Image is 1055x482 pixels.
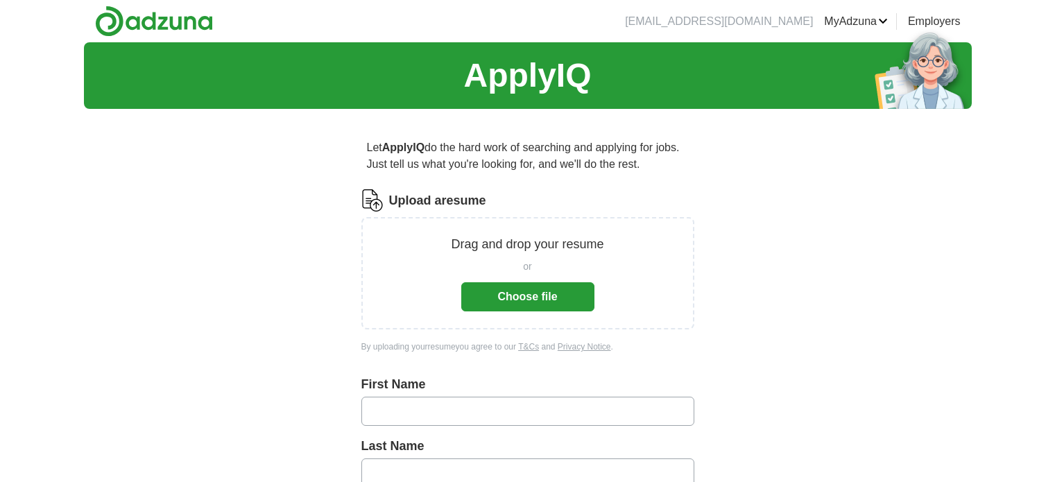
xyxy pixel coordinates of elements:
span: or [523,259,531,274]
img: CV Icon [361,189,384,212]
button: Choose file [461,282,594,311]
a: MyAdzuna [824,13,888,30]
a: Privacy Notice [558,342,611,352]
li: [EMAIL_ADDRESS][DOMAIN_NAME] [625,13,813,30]
label: First Name [361,375,694,394]
a: Employers [908,13,961,30]
label: Last Name [361,437,694,456]
p: Drag and drop your resume [451,235,603,254]
a: T&Cs [518,342,539,352]
h1: ApplyIQ [463,51,591,101]
p: Let do the hard work of searching and applying for jobs. Just tell us what you're looking for, an... [361,134,694,178]
div: By uploading your resume you agree to our and . [361,341,694,353]
img: Adzuna logo [95,6,213,37]
strong: ApplyIQ [382,141,424,153]
label: Upload a resume [389,191,486,210]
